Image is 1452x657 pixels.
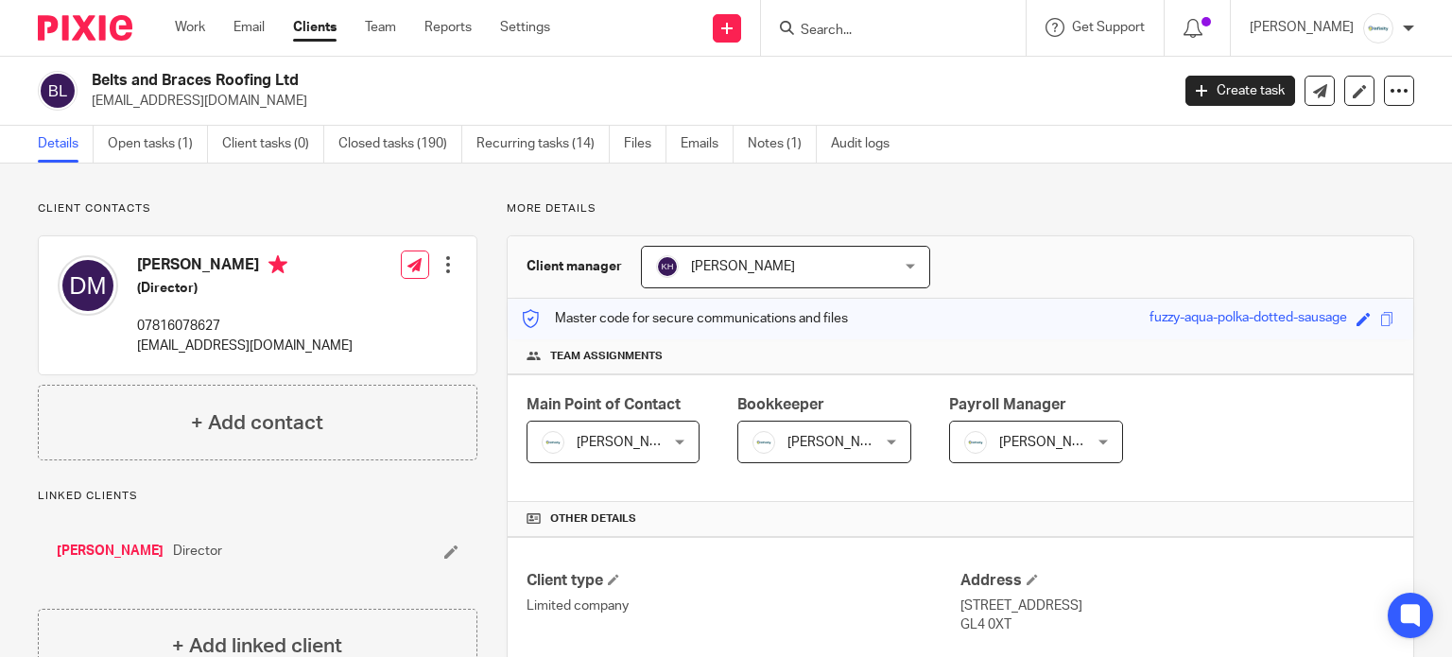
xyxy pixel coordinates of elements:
[1072,21,1145,34] span: Get Support
[960,571,1394,591] h4: Address
[527,571,960,591] h4: Client type
[365,18,396,37] a: Team
[527,397,681,412] span: Main Point of Contact
[92,92,1157,111] p: [EMAIL_ADDRESS][DOMAIN_NAME]
[748,126,817,163] a: Notes (1)
[293,18,337,37] a: Clients
[137,337,353,355] p: [EMAIL_ADDRESS][DOMAIN_NAME]
[624,126,666,163] a: Files
[173,542,222,561] span: Director
[476,126,610,163] a: Recurring tasks (14)
[1149,308,1347,330] div: fuzzy-aqua-polka-dotted-sausage
[527,596,960,615] p: Limited company
[949,397,1066,412] span: Payroll Manager
[424,18,472,37] a: Reports
[577,436,681,449] span: [PERSON_NAME]
[338,126,462,163] a: Closed tasks (190)
[999,436,1103,449] span: [PERSON_NAME]
[527,257,622,276] h3: Client manager
[38,71,78,111] img: svg%3E
[522,309,848,328] p: Master code for secure communications and files
[964,431,987,454] img: Infinity%20Logo%20with%20Whitespace%20.png
[681,126,734,163] a: Emails
[92,71,944,91] h2: Belts and Braces Roofing Ltd
[175,18,205,37] a: Work
[233,18,265,37] a: Email
[691,260,795,273] span: [PERSON_NAME]
[38,15,132,41] img: Pixie
[752,431,775,454] img: Infinity%20Logo%20with%20Whitespace%20.png
[799,23,969,40] input: Search
[108,126,208,163] a: Open tasks (1)
[137,255,353,279] h4: [PERSON_NAME]
[960,615,1394,634] p: GL4 0XT
[500,18,550,37] a: Settings
[507,201,1414,216] p: More details
[1185,76,1295,106] a: Create task
[737,397,824,412] span: Bookkeeper
[137,279,353,298] h5: (Director)
[38,126,94,163] a: Details
[787,436,891,449] span: [PERSON_NAME]
[960,596,1394,615] p: [STREET_ADDRESS]
[268,255,287,274] i: Primary
[656,255,679,278] img: svg%3E
[222,126,324,163] a: Client tasks (0)
[1250,18,1354,37] p: [PERSON_NAME]
[1363,13,1393,43] img: Infinity%20Logo%20with%20Whitespace%20.png
[57,542,164,561] a: [PERSON_NAME]
[137,317,353,336] p: 07816078627
[191,408,323,438] h4: + Add contact
[38,489,477,504] p: Linked clients
[831,126,904,163] a: Audit logs
[550,349,663,364] span: Team assignments
[58,255,118,316] img: svg%3E
[38,201,477,216] p: Client contacts
[550,511,636,527] span: Other details
[542,431,564,454] img: Infinity%20Logo%20with%20Whitespace%20.png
